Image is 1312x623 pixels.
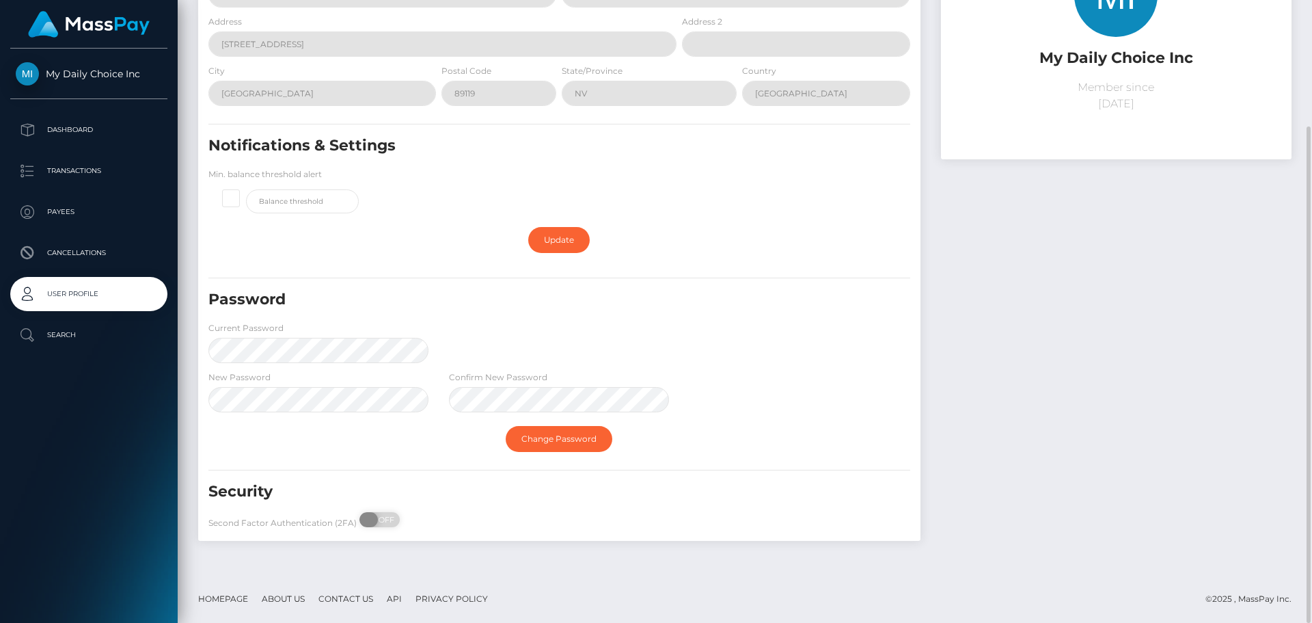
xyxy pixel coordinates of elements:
p: User Profile [16,284,162,304]
a: API [381,588,407,609]
a: Dashboard [10,113,167,147]
p: Member since [DATE] [951,79,1281,112]
a: Privacy Policy [410,588,493,609]
a: About Us [256,588,310,609]
label: Country [742,65,776,77]
a: Contact Us [313,588,379,609]
div: © 2025 , MassPay Inc. [1205,592,1302,607]
img: MassPay Logo [28,11,150,38]
p: Payees [16,202,162,222]
a: Search [10,318,167,352]
a: Transactions [10,154,167,188]
p: Dashboard [16,120,162,140]
label: City [208,65,225,77]
a: Payees [10,195,167,229]
p: Search [16,325,162,345]
label: Second Factor Authentication (2FA) [208,517,357,529]
span: OFF [367,512,401,527]
a: Update [528,227,590,253]
a: Cancellations [10,236,167,270]
h5: Notifications & Settings [208,135,797,157]
h5: My Daily Choice Inc [951,48,1281,69]
label: Address [208,16,242,28]
a: User Profile [10,277,167,311]
a: Homepage [193,588,254,609]
h5: Security [208,481,797,503]
label: Postal Code [441,65,491,77]
label: Current Password [208,322,284,334]
label: Confirm New Password [449,371,547,384]
label: State/Province [562,65,623,77]
p: Transactions [16,161,162,181]
p: Cancellations [16,243,162,263]
label: New Password [208,371,271,384]
h5: Password [208,289,797,310]
label: Min. balance threshold alert [208,168,322,181]
a: Change Password [506,426,612,452]
img: My Daily Choice Inc [16,62,39,85]
label: Address 2 [682,16,722,28]
span: My Daily Choice Inc [10,68,167,80]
